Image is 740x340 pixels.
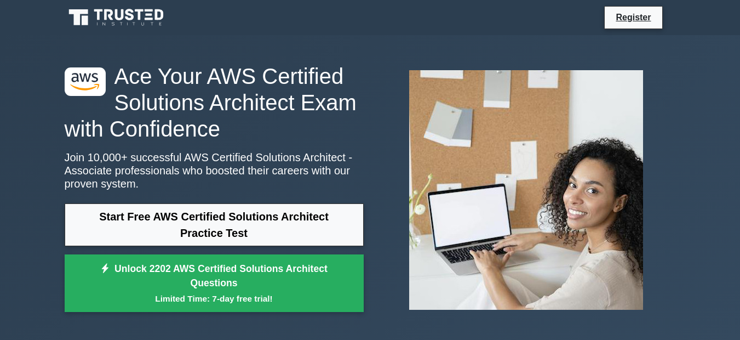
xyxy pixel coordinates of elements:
[65,151,364,190] p: Join 10,000+ successful AWS Certified Solutions Architect - Associate professionals who boosted t...
[65,63,364,142] h1: Ace Your AWS Certified Solutions Architect Exam with Confidence
[609,10,657,24] a: Register
[65,254,364,313] a: Unlock 2202 AWS Certified Solutions Architect QuestionsLimited Time: 7-day free trial!
[78,292,350,305] small: Limited Time: 7-day free trial!
[65,203,364,246] a: Start Free AWS Certified Solutions Architect Practice Test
